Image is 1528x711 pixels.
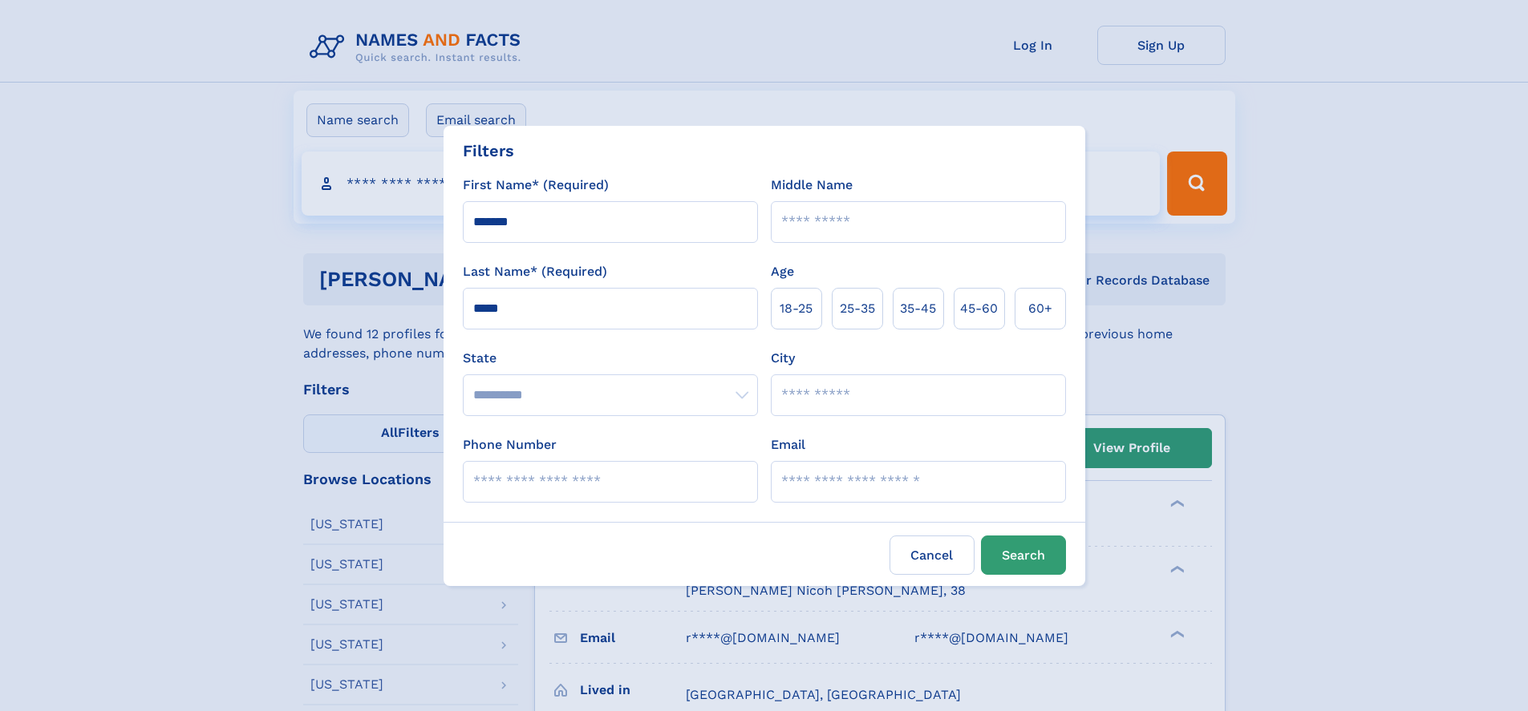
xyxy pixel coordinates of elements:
[960,299,998,318] span: 45‑60
[463,139,514,163] div: Filters
[771,176,853,195] label: Middle Name
[463,435,557,454] label: Phone Number
[840,299,875,318] span: 25‑35
[771,435,805,454] label: Email
[771,349,795,368] label: City
[463,349,758,368] label: State
[900,299,936,318] span: 35‑45
[463,262,607,281] label: Last Name* (Required)
[890,535,975,575] label: Cancel
[463,176,609,195] label: First Name* (Required)
[981,535,1066,575] button: Search
[771,262,794,281] label: Age
[780,299,813,318] span: 18‑25
[1028,299,1052,318] span: 60+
